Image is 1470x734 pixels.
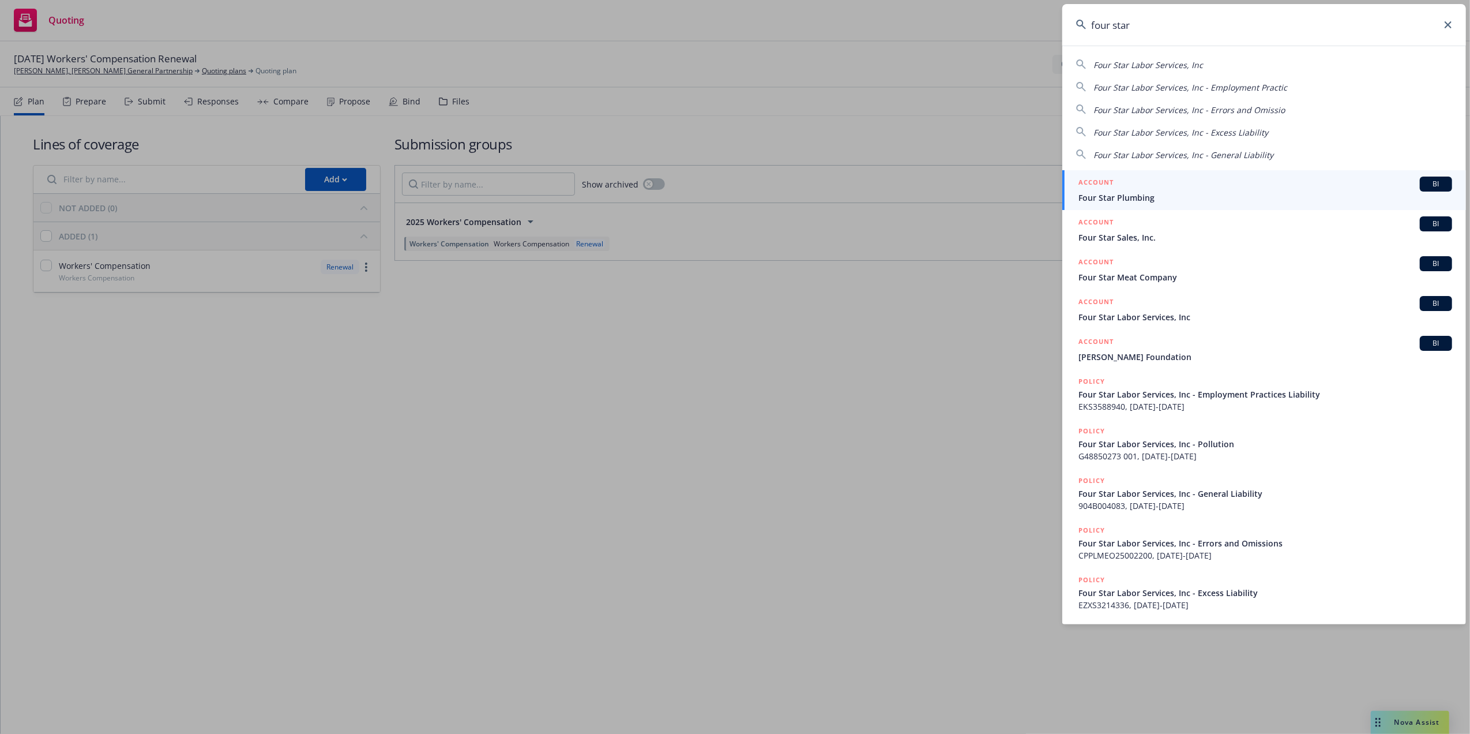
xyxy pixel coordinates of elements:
span: Four Star Labor Services, Inc - Employment Practices Liability [1078,388,1452,400]
span: Four Star Plumbing [1078,192,1452,204]
a: ACCOUNTBIFour Star Plumbing [1062,170,1466,210]
span: BI [1424,219,1448,229]
h5: ACCOUNT [1078,336,1114,350]
a: POLICYFour Star Labor Services, Inc - General Liability904B004083, [DATE]-[DATE] [1062,469,1466,518]
h5: POLICY [1078,376,1105,387]
a: POLICYFour Star Labor Services, Inc - Employment Practices LiabilityEKS3588940, [DATE]-[DATE] [1062,369,1466,419]
span: Four Star Labor Services, Inc - Pollution [1078,438,1452,450]
h5: ACCOUNT [1078,216,1114,230]
span: BI [1424,179,1448,189]
h5: POLICY [1078,425,1105,437]
h5: POLICY [1078,475,1105,486]
a: ACCOUNTBIFour Star Meat Company [1062,250,1466,290]
span: CPPLMEO25002200, [DATE]-[DATE] [1078,549,1452,561]
span: [PERSON_NAME] Foundation [1078,351,1452,363]
span: Four Star Labor Services, Inc [1093,59,1203,70]
h5: POLICY [1078,525,1105,536]
span: Four Star Labor Services, Inc - General Liability [1078,488,1452,500]
span: Four Star Labor Services, Inc - Excess Liability [1078,587,1452,599]
span: EKS3588940, [DATE]-[DATE] [1078,400,1452,413]
span: Four Star Labor Services, Inc - Excess Liability [1093,127,1268,138]
span: Four Star Labor Services, Inc - Errors and Omissio [1093,104,1285,115]
h5: ACCOUNT [1078,256,1114,270]
span: BI [1424,338,1448,349]
h5: ACCOUNT [1078,296,1114,310]
span: BI [1424,259,1448,269]
a: ACCOUNTBIFour Star Labor Services, Inc [1062,290,1466,329]
h5: ACCOUNT [1078,177,1114,190]
h5: POLICY [1078,574,1105,586]
span: Four Star Sales, Inc. [1078,231,1452,244]
span: G48850273 001, [DATE]-[DATE] [1078,450,1452,462]
span: Four Star Meat Company [1078,271,1452,283]
span: Four Star Labor Services, Inc - General Liability [1093,149,1273,160]
a: ACCOUNTBI[PERSON_NAME] Foundation [1062,329,1466,369]
span: Four Star Labor Services, Inc [1078,311,1452,323]
input: Search... [1062,4,1466,46]
span: Four Star Labor Services, Inc - Errors and Omissions [1078,537,1452,549]
a: POLICYFour Star Labor Services, Inc - PollutionG48850273 001, [DATE]-[DATE] [1062,419,1466,469]
a: ACCOUNTBIFour Star Sales, Inc. [1062,210,1466,250]
span: BI [1424,298,1448,309]
span: 904B004083, [DATE]-[DATE] [1078,500,1452,512]
a: POLICYFour Star Labor Services, Inc - Errors and OmissionsCPPLMEO25002200, [DATE]-[DATE] [1062,518,1466,568]
a: POLICYFour Star Labor Services, Inc - Excess LiabilityEZXS3214336, [DATE]-[DATE] [1062,568,1466,617]
span: EZXS3214336, [DATE]-[DATE] [1078,599,1452,611]
span: Four Star Labor Services, Inc - Employment Practic [1093,82,1287,93]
